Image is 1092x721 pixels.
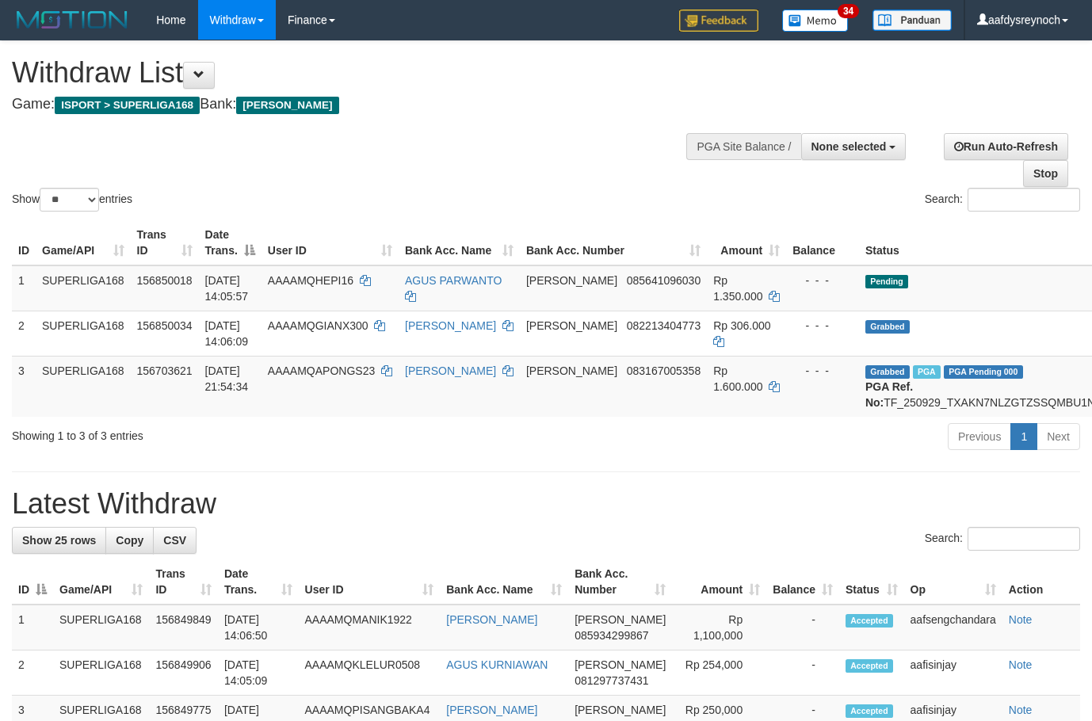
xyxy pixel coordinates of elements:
td: SUPERLIGA168 [36,356,131,417]
div: - - - [792,273,853,288]
span: [PERSON_NAME] [526,274,617,287]
td: SUPERLIGA168 [36,311,131,356]
th: Bank Acc. Number: activate to sort column ascending [568,559,672,605]
span: Pending [865,275,908,288]
label: Show entries [12,188,132,212]
th: Game/API: activate to sort column ascending [36,220,131,265]
span: Copy 085641096030 to clipboard [627,274,701,287]
a: [PERSON_NAME] [446,613,537,626]
th: Balance [786,220,859,265]
th: Action [1002,559,1080,605]
a: CSV [153,527,197,554]
a: Note [1009,658,1033,671]
span: Grabbed [865,365,910,379]
a: Note [1009,613,1033,626]
td: - [766,605,839,650]
td: 156849906 [149,650,217,696]
th: Date Trans.: activate to sort column ascending [218,559,299,605]
th: Game/API: activate to sort column ascending [53,559,149,605]
span: 34 [838,4,859,18]
span: Copy 081297737431 to clipboard [575,674,648,687]
td: aafisinjay [904,650,1002,696]
span: Accepted [846,659,893,673]
td: 1 [12,265,36,311]
span: PGA Pending [944,365,1023,379]
th: User ID: activate to sort column ascending [262,220,399,265]
span: [DATE] 21:54:34 [205,364,249,393]
span: Accepted [846,704,893,718]
b: PGA Ref. No: [865,380,913,409]
a: Run Auto-Refresh [944,133,1068,160]
td: aafsengchandara [904,605,1002,650]
img: panduan.png [872,10,952,31]
span: Grabbed [865,320,910,334]
span: 156703621 [137,364,193,377]
span: [PERSON_NAME] [575,613,666,626]
span: Show 25 rows [22,534,96,547]
th: ID [12,220,36,265]
th: Status: activate to sort column ascending [839,559,904,605]
td: AAAAMQMANIK1922 [299,605,441,650]
input: Search: [968,188,1080,212]
td: [DATE] 14:06:50 [218,605,299,650]
a: Stop [1023,160,1068,187]
a: [PERSON_NAME] [446,704,537,716]
th: Amount: activate to sort column ascending [707,220,786,265]
label: Search: [925,527,1080,551]
span: [PERSON_NAME] [236,97,338,114]
a: [PERSON_NAME] [405,364,496,377]
button: None selected [801,133,907,160]
span: AAAAMQAPONGS23 [268,364,375,377]
td: 3 [12,356,36,417]
span: Copy 085934299867 to clipboard [575,629,648,642]
th: Trans ID: activate to sort column ascending [131,220,199,265]
span: [DATE] 14:05:57 [205,274,249,303]
span: Rp 306.000 [713,319,770,332]
th: Op: activate to sort column ascending [904,559,1002,605]
a: [PERSON_NAME] [405,319,496,332]
label: Search: [925,188,1080,212]
span: [PERSON_NAME] [575,704,666,716]
th: User ID: activate to sort column ascending [299,559,441,605]
span: [DATE] 14:06:09 [205,319,249,348]
span: 156850018 [137,274,193,287]
a: 1 [1010,423,1037,450]
td: SUPERLIGA168 [36,265,131,311]
a: Show 25 rows [12,527,106,554]
td: [DATE] 14:05:09 [218,650,299,696]
td: Rp 254,000 [672,650,766,696]
span: AAAAMQHEPI16 [268,274,353,287]
span: Rp 1.600.000 [713,364,762,393]
div: - - - [792,318,853,334]
span: Copy 082213404773 to clipboard [627,319,701,332]
a: Note [1009,704,1033,716]
td: 2 [12,650,53,696]
div: PGA Site Balance / [686,133,800,160]
img: Button%20Memo.svg [782,10,849,32]
th: Date Trans.: activate to sort column descending [199,220,262,265]
div: Showing 1 to 3 of 3 entries [12,422,443,444]
span: Marked by aafchhiseyha [913,365,941,379]
td: 1 [12,605,53,650]
a: AGUS PARWANTO [405,274,502,287]
span: Copy [116,534,143,547]
div: - - - [792,363,853,379]
span: Copy 083167005358 to clipboard [627,364,701,377]
span: [PERSON_NAME] [526,319,617,332]
th: ID: activate to sort column descending [12,559,53,605]
span: None selected [811,140,887,153]
h1: Latest Withdraw [12,488,1080,520]
h4: Game: Bank: [12,97,712,113]
input: Search: [968,527,1080,551]
a: Previous [948,423,1011,450]
span: Accepted [846,614,893,628]
td: 2 [12,311,36,356]
span: Rp 1.350.000 [713,274,762,303]
th: Bank Acc. Name: activate to sort column ascending [440,559,568,605]
th: Amount: activate to sort column ascending [672,559,766,605]
a: Copy [105,527,154,554]
td: SUPERLIGA168 [53,650,149,696]
span: AAAAMQGIANX300 [268,319,368,332]
th: Bank Acc. Number: activate to sort column ascending [520,220,707,265]
td: 156849849 [149,605,217,650]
